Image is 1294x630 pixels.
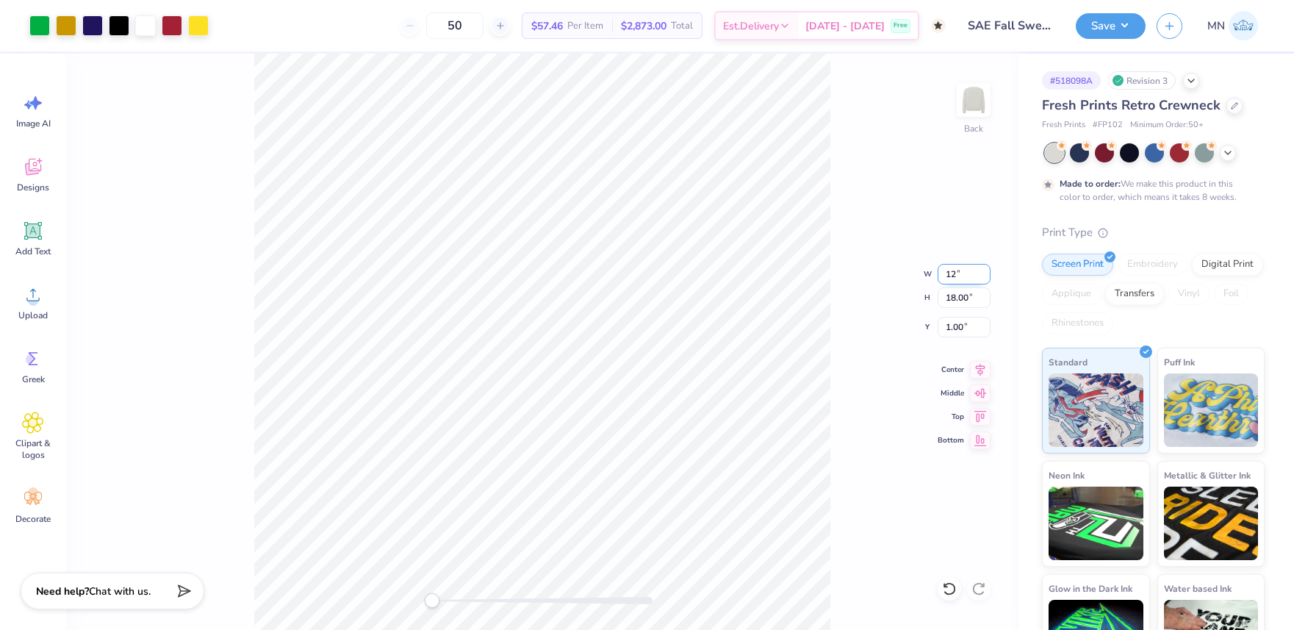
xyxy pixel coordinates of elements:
[1105,283,1164,305] div: Transfers
[1118,254,1187,276] div: Embroidery
[1192,254,1263,276] div: Digital Print
[805,18,885,34] span: [DATE] - [DATE]
[964,122,983,135] div: Back
[959,85,988,115] img: Back
[957,11,1065,40] input: Untitled Design
[1130,119,1204,132] span: Minimum Order: 50 +
[723,18,779,34] span: Est. Delivery
[15,246,51,257] span: Add Text
[426,12,484,39] input: – –
[16,118,51,129] span: Image AI
[1093,119,1123,132] span: # FP102
[22,373,45,385] span: Greek
[1164,468,1251,483] span: Metallic & Glitter Ink
[36,584,89,598] strong: Need help?
[1164,354,1195,370] span: Puff Ink
[17,182,49,193] span: Designs
[1060,177,1240,204] div: We make this product in this color to order, which means it takes 8 weeks.
[938,434,964,446] span: Bottom
[1164,373,1259,447] img: Puff Ink
[89,584,151,598] span: Chat with us.
[938,411,964,423] span: Top
[1049,354,1088,370] span: Standard
[894,21,907,31] span: Free
[1060,178,1121,190] strong: Made to order:
[9,437,57,461] span: Clipart & logos
[15,513,51,525] span: Decorate
[1042,119,1085,132] span: Fresh Prints
[1049,468,1085,483] span: Neon Ink
[18,309,48,321] span: Upload
[1049,373,1143,447] img: Standard
[938,364,964,376] span: Center
[531,18,563,34] span: $57.46
[1229,11,1258,40] img: Mark Navarro
[1164,581,1232,596] span: Water based Ink
[1042,224,1265,241] div: Print Type
[1164,487,1259,560] img: Metallic & Glitter Ink
[1049,487,1143,560] img: Neon Ink
[1201,11,1265,40] a: MN
[1049,581,1132,596] span: Glow in the Dark Ink
[1042,283,1101,305] div: Applique
[1042,254,1113,276] div: Screen Print
[425,593,439,608] div: Accessibility label
[1214,283,1248,305] div: Foil
[671,18,693,34] span: Total
[567,18,603,34] span: Per Item
[621,18,666,34] span: $2,873.00
[1168,283,1209,305] div: Vinyl
[938,387,964,399] span: Middle
[1042,312,1113,334] div: Rhinestones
